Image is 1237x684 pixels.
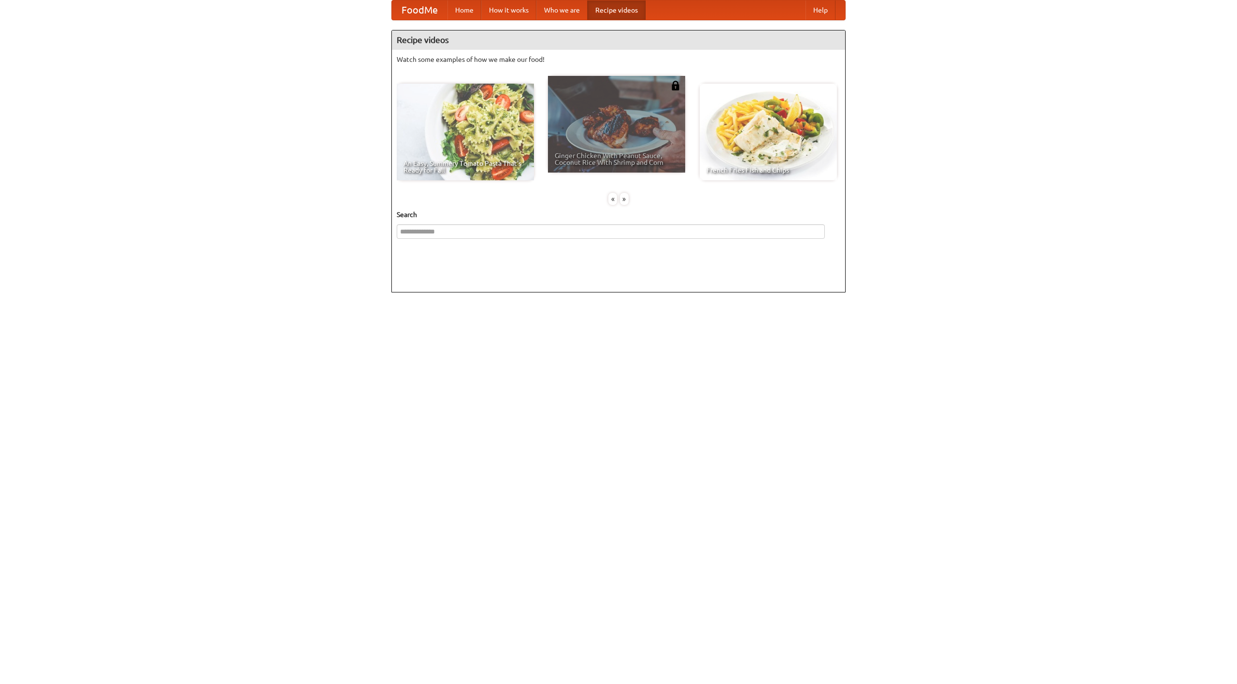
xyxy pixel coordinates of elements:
[447,0,481,20] a: Home
[403,160,527,174] span: An Easy, Summery Tomato Pasta That's Ready for Fall
[397,55,840,64] p: Watch some examples of how we make our food!
[620,193,629,205] div: »
[700,84,837,180] a: French Fries Fish and Chips
[805,0,835,20] a: Help
[608,193,617,205] div: «
[481,0,536,20] a: How it works
[706,167,830,174] span: French Fries Fish and Chips
[536,0,588,20] a: Who we are
[671,81,680,90] img: 483408.png
[392,30,845,50] h4: Recipe videos
[397,84,534,180] a: An Easy, Summery Tomato Pasta That's Ready for Fall
[397,210,840,219] h5: Search
[392,0,447,20] a: FoodMe
[588,0,646,20] a: Recipe videos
